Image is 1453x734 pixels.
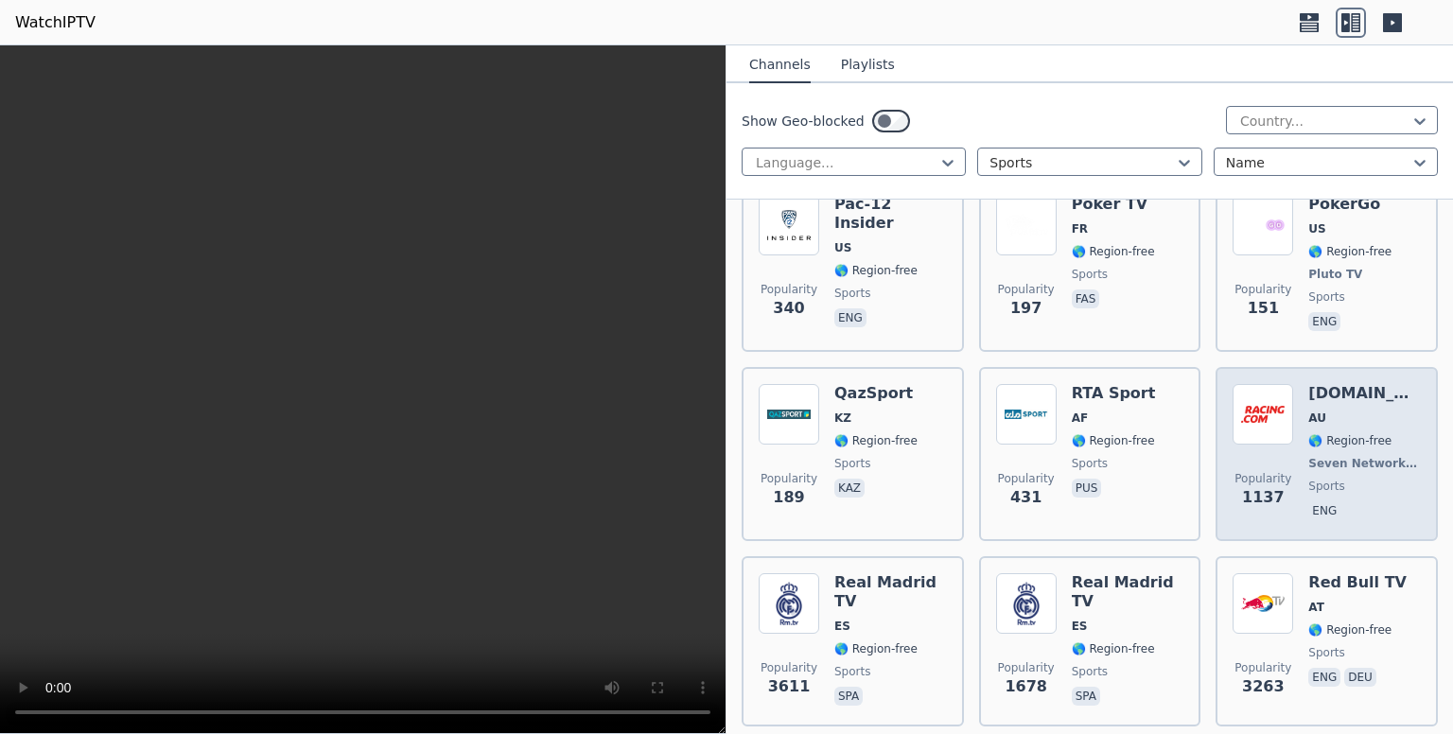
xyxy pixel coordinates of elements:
h6: QazSport [834,384,918,403]
span: 🌎 Region-free [1308,433,1392,448]
img: Real Madrid TV [759,573,819,634]
span: Popularity [1234,471,1291,486]
p: kaz [834,479,865,498]
p: spa [834,687,863,706]
img: PokerGo [1233,195,1293,255]
p: eng [834,308,867,327]
p: eng [1308,312,1340,331]
span: 🌎 Region-free [1072,433,1155,448]
span: sports [1072,456,1108,471]
span: 🌎 Region-free [1072,244,1155,259]
span: sports [834,456,870,471]
span: 1678 [1005,675,1047,698]
span: Popularity [998,471,1055,486]
p: eng [1308,668,1340,687]
img: Real Madrid TV [996,573,1057,634]
p: fas [1072,289,1100,308]
span: US [834,240,851,255]
label: Show Geo-blocked [742,112,865,131]
span: 1137 [1242,486,1285,509]
span: 🌎 Region-free [834,263,918,278]
img: Pac-12 Insider [759,195,819,255]
p: deu [1344,668,1376,687]
a: WatchIPTV [15,11,96,34]
span: Popularity [761,660,817,675]
span: KZ [834,411,851,426]
h6: Real Madrid TV [1072,573,1184,611]
span: Popularity [998,282,1055,297]
h6: Red Bull TV [1308,573,1407,592]
span: sports [1308,645,1344,660]
p: pus [1072,479,1102,498]
span: sports [834,664,870,679]
span: Popularity [1234,660,1291,675]
img: RTA Sport [996,384,1057,445]
span: sports [1072,267,1108,282]
span: 🌎 Region-free [1308,622,1392,638]
span: 340 [773,297,804,320]
span: sports [1072,664,1108,679]
span: ES [1072,619,1088,634]
h6: RTA Sport [1072,384,1156,403]
img: Racing.com [1233,384,1293,445]
span: 🌎 Region-free [1308,244,1392,259]
h6: Real Madrid TV [834,573,947,611]
span: Popularity [998,660,1055,675]
p: eng [1308,501,1340,520]
p: spa [1072,687,1100,706]
span: 3611 [768,675,811,698]
span: Popularity [761,471,817,486]
span: sports [1308,479,1344,494]
span: 431 [1010,486,1042,509]
span: 🌎 Region-free [1072,641,1155,656]
span: 🌎 Region-free [834,641,918,656]
span: 197 [1010,297,1042,320]
span: Popularity [1234,282,1291,297]
span: AF [1072,411,1088,426]
span: Pluto TV [1308,267,1362,282]
span: AT [1308,600,1324,615]
span: 189 [773,486,804,509]
h6: [DOMAIN_NAME] [1308,384,1421,403]
span: ES [834,619,850,634]
span: AU [1308,411,1326,426]
img: Poker TV [996,195,1057,255]
span: FR [1072,221,1088,236]
span: 🌎 Region-free [834,433,918,448]
span: sports [834,286,870,301]
img: Red Bull TV [1233,573,1293,634]
img: QazSport [759,384,819,445]
h6: Poker TV [1072,195,1155,214]
h6: PokerGo [1308,195,1392,214]
button: Channels [749,47,811,83]
span: 3263 [1242,675,1285,698]
span: sports [1308,289,1344,305]
span: 151 [1248,297,1279,320]
button: Playlists [841,47,895,83]
span: Seven Network/Foxtel [1308,456,1417,471]
h6: Pac-12 Insider [834,195,947,233]
span: US [1308,221,1325,236]
span: Popularity [761,282,817,297]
